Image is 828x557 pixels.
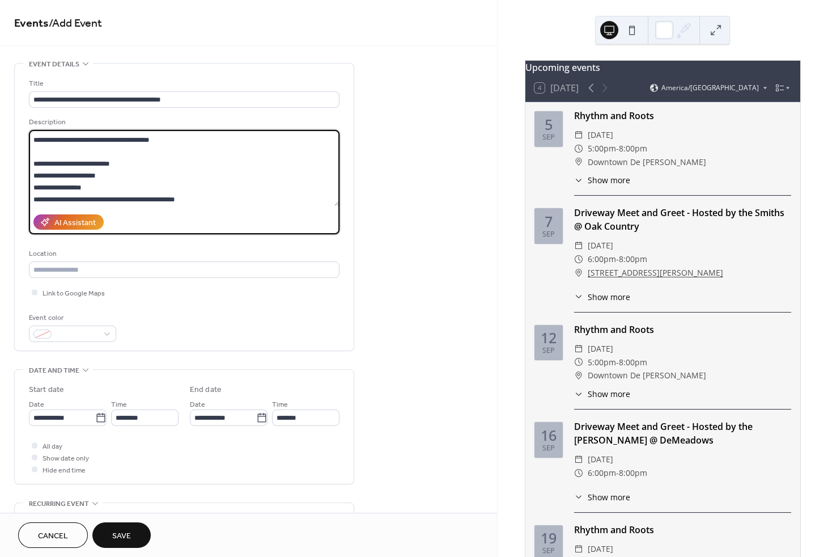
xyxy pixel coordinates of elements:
[616,142,619,155] span: -
[112,530,131,542] span: Save
[541,531,557,545] div: 19
[190,384,222,396] div: End date
[49,12,102,35] span: / Add Event
[588,453,613,466] span: [DATE]
[542,347,555,355] div: Sep
[574,420,791,447] div: Driveway Meet and Greet - Hosted by the [PERSON_NAME] @ DeMeadows
[588,239,613,252] span: [DATE]
[542,547,555,555] div: Sep
[574,356,583,369] div: ​
[574,323,791,336] div: Rhythm and Roots
[574,155,583,169] div: ​
[588,491,630,503] span: Show more
[574,523,791,537] div: Rhythm and Roots
[29,384,64,396] div: Start date
[661,85,759,91] span: America/[GEOGRAPHIC_DATA]
[574,239,583,252] div: ​
[619,466,647,480] span: 8:00pm
[29,116,337,128] div: Description
[574,466,583,480] div: ​
[574,252,583,266] div: ​
[29,399,44,411] span: Date
[574,174,583,186] div: ​
[43,288,105,299] span: Link to Google Maps
[574,109,791,123] div: Rhythm and Roots
[43,453,89,465] span: Show date only
[43,441,62,453] span: All day
[588,356,616,369] span: 5:00pm
[574,128,583,142] div: ​
[541,428,557,442] div: 16
[43,465,86,476] span: Hide end time
[38,530,68,542] span: Cancel
[29,248,337,260] div: Location
[29,58,79,70] span: Event details
[588,542,613,556] span: [DATE]
[190,399,205,411] span: Date
[588,369,706,382] span: Downtown De [PERSON_NAME]
[54,217,96,229] div: AI Assistant
[29,312,114,324] div: Event color
[588,155,706,169] span: Downtown De [PERSON_NAME]
[574,388,583,400] div: ​
[588,466,616,480] span: 6:00pm
[574,542,583,556] div: ​
[541,331,557,345] div: 12
[574,491,583,503] div: ​
[616,252,619,266] span: -
[588,128,613,142] span: [DATE]
[542,445,555,452] div: Sep
[272,399,288,411] span: Time
[574,174,630,186] button: ​Show more
[588,174,630,186] span: Show more
[574,388,630,400] button: ​Show more
[545,214,553,229] div: 7
[574,291,583,303] div: ​
[574,291,630,303] button: ​Show more
[574,491,630,503] button: ​Show more
[588,252,616,266] span: 6:00pm
[18,522,88,548] button: Cancel
[14,12,49,35] a: Events
[619,142,647,155] span: 8:00pm
[111,399,127,411] span: Time
[574,369,583,382] div: ​
[574,342,583,356] div: ​
[542,134,555,141] div: Sep
[29,365,79,377] span: Date and time
[29,78,337,90] div: Title
[525,61,800,74] div: Upcoming events
[542,231,555,238] div: Sep
[619,252,647,266] span: 8:00pm
[616,466,619,480] span: -
[574,206,791,233] div: Driveway Meet and Greet - Hosted by the Smiths @ Oak Country
[574,142,583,155] div: ​
[616,356,619,369] span: -
[574,453,583,466] div: ​
[619,356,647,369] span: 8:00pm
[588,142,616,155] span: 5:00pm
[29,498,89,510] span: Recurring event
[545,117,553,132] div: 5
[588,291,630,303] span: Show more
[588,342,613,356] span: [DATE]
[92,522,151,548] button: Save
[574,266,583,280] div: ​
[588,388,630,400] span: Show more
[33,214,104,230] button: AI Assistant
[588,266,723,280] a: [STREET_ADDRESS][PERSON_NAME]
